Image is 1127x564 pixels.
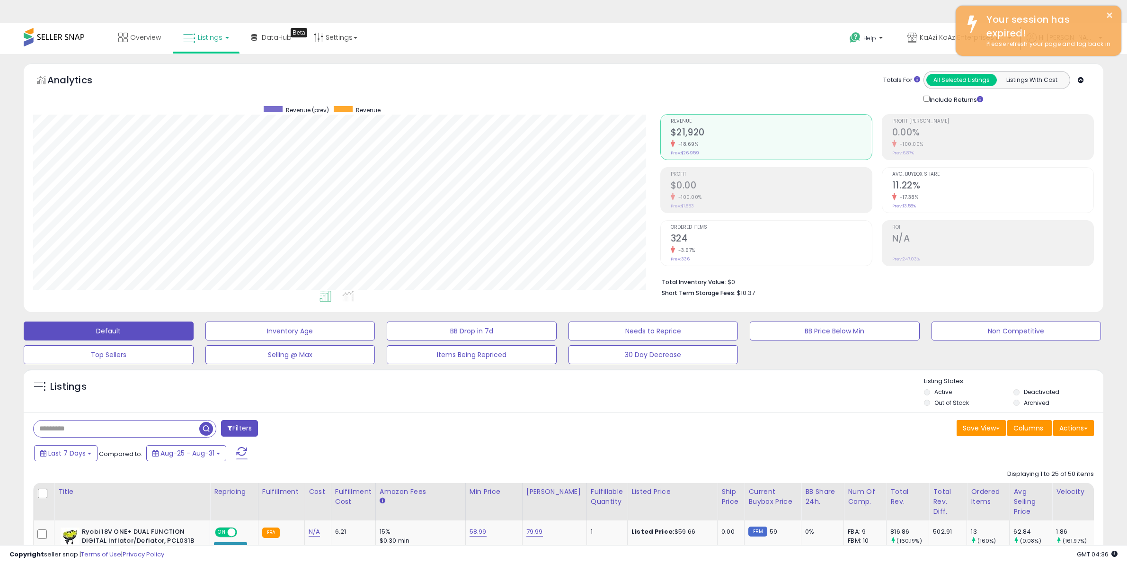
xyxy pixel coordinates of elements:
button: Selling @ Max [205,345,375,364]
b: Ryobi 18V ONE+ DUAL FUNCTION DIGITAL Inflator/Deflator, PCL031B [82,528,197,547]
span: ROI [892,225,1093,230]
h2: 324 [671,233,872,246]
small: -17.38% [896,194,919,201]
small: -100.00% [896,141,923,148]
small: -3.57% [675,247,695,254]
button: Non Competitive [932,322,1101,340]
div: [PERSON_NAME] [526,487,583,497]
li: $0 [662,276,1087,287]
span: Listings [198,33,222,42]
span: $10.37 [737,288,755,297]
button: 30 Day Decrease [568,345,738,364]
div: Title [58,487,206,497]
a: Privacy Policy [123,550,164,559]
i: Get Help [849,32,861,44]
button: Columns [1007,420,1052,436]
span: Aug-25 - Aug-31 [160,448,214,458]
div: Your session has expired! [979,13,1114,40]
a: Terms of Use [81,550,121,559]
a: Help [842,25,892,54]
div: Include Returns [916,94,994,105]
span: Help [863,34,876,42]
div: Total Rev. Diff. [933,487,963,517]
span: Ordered Items [671,225,872,230]
div: Repricing [214,487,254,497]
button: Aug-25 - Aug-31 [146,445,226,461]
button: Last 7 Days [34,445,98,461]
button: Top Sellers [24,345,194,364]
div: Amazon AI [214,542,247,551]
h5: Analytics [47,73,111,89]
div: Avg Selling Price [1013,487,1048,517]
small: (160.19%) [896,537,922,545]
small: Amazon Fees. [380,497,385,505]
div: Cost [309,487,327,497]
h5: Listings [50,380,87,394]
button: BB Drop in 7d [387,322,557,340]
span: KaAzi KaAz Enterprises LLC [920,33,1005,42]
span: Last 7 Days [48,448,86,458]
label: Archived [1024,399,1049,407]
div: Min Price [470,487,518,497]
b: Listed Price: [631,527,674,536]
div: Displaying 1 to 25 of 50 items [1007,470,1094,479]
b: Short Term Storage Fees: [662,289,736,297]
div: 15% [380,528,458,536]
div: 62.84 [1013,528,1052,536]
div: Tooltip anchor [291,28,307,37]
a: Settings [307,23,364,52]
div: Fulfillment [262,487,301,497]
div: Fulfillment Cost [335,487,372,507]
small: Prev: 336 [671,256,690,262]
h2: 0.00% [892,127,1093,140]
div: FBA: 9 [848,528,879,536]
h2: $0.00 [671,180,872,193]
div: 0% [805,528,836,536]
div: 13 [971,528,1009,536]
small: (161.97%) [1063,537,1087,545]
div: Num of Comp. [848,487,882,507]
small: (0.08%) [1020,537,1041,545]
a: KaAzi KaAz Enterprises LLC [900,23,1019,54]
div: BB Share 24h. [805,487,840,507]
a: DataHub [244,23,299,52]
small: Prev: 13.58% [892,203,916,209]
div: 502.91 [933,528,959,536]
div: FBM: 10 [848,537,879,545]
span: OFF [236,528,251,537]
span: Profit [671,172,872,177]
a: Listings [176,23,236,52]
small: Prev: $1,853 [671,203,694,209]
span: ON [216,528,228,537]
div: 1.86 [1056,528,1094,536]
small: FBA [262,528,280,538]
div: $0.30 min [380,537,458,545]
h2: N/A [892,233,1093,246]
label: Active [934,388,952,396]
h2: $21,920 [671,127,872,140]
strong: Copyright [9,550,44,559]
button: Needs to Reprice [568,322,738,340]
a: 79.99 [526,527,543,537]
a: Overview [111,23,168,52]
div: 0.00 [721,528,737,536]
small: FBM [748,527,767,537]
button: Inventory Age [205,322,375,340]
div: Ship Price [721,487,740,507]
span: 59 [770,527,777,536]
div: 1 [591,528,620,536]
b: Total Inventory Value: [662,278,726,286]
button: Actions [1053,420,1094,436]
button: Listings With Cost [996,74,1067,86]
div: Totals For [883,76,920,85]
span: Revenue (prev) [286,106,329,114]
div: Current Buybox Price [748,487,797,507]
small: -100.00% [675,194,702,201]
img: 41pIgXBsNkL._SL40_.jpg [61,528,80,546]
span: Revenue [356,106,381,114]
span: Overview [130,33,161,42]
div: Listed Price [631,487,713,497]
a: N/A [309,527,320,537]
div: Amazon Fees [380,487,461,497]
div: Total Rev. [890,487,925,507]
